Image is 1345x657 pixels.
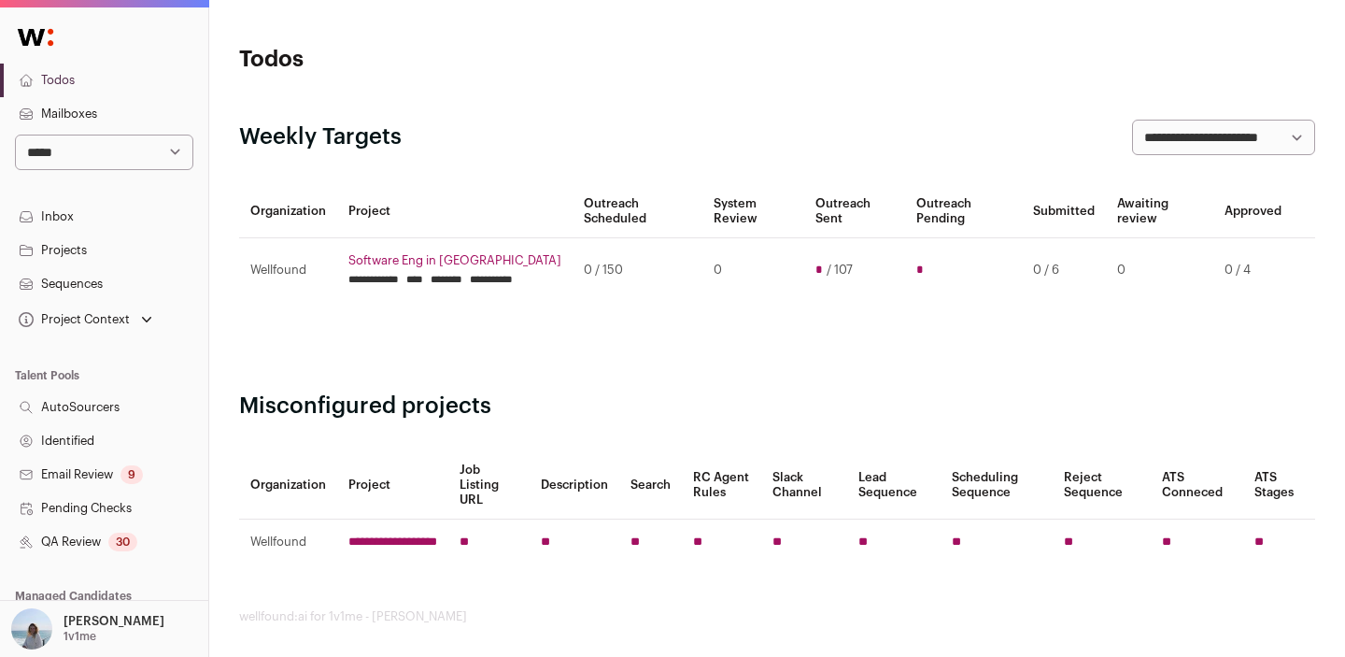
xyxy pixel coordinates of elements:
[239,609,1315,624] footer: wellfound:ai for 1v1me - [PERSON_NAME]
[804,185,905,238] th: Outreach Sent
[337,451,448,520] th: Project
[1213,238,1293,303] td: 0 / 4
[827,263,853,278] span: / 107
[337,185,573,238] th: Project
[530,451,619,520] th: Description
[239,392,1315,421] h2: Misconfigured projects
[348,253,561,268] a: Software Eng in [GEOGRAPHIC_DATA]
[15,312,130,327] div: Project Context
[1106,238,1213,303] td: 0
[239,238,337,303] td: Wellfound
[239,45,598,75] h1: Todos
[573,238,702,303] td: 0 / 150
[11,608,52,650] img: 11561648-medium_jpg
[905,185,1023,238] th: Outreach Pending
[108,533,137,551] div: 30
[7,19,64,56] img: Wellfound
[682,451,762,520] th: RC Agent Rules
[120,465,143,484] div: 9
[702,238,804,303] td: 0
[702,185,804,238] th: System Review
[239,451,337,520] th: Organization
[1106,185,1213,238] th: Awaiting review
[64,629,96,644] p: 1v1me
[941,451,1054,520] th: Scheduling Sequence
[1213,185,1293,238] th: Approved
[1151,451,1244,520] th: ATS Conneced
[15,307,156,333] button: Open dropdown
[7,608,168,650] button: Open dropdown
[847,451,941,520] th: Lead Sequence
[619,451,682,520] th: Search
[448,451,530,520] th: Job Listing URL
[573,185,702,238] th: Outreach Scheduled
[239,520,337,565] td: Wellfound
[1243,451,1315,520] th: ATS Stages
[761,451,846,520] th: Slack Channel
[64,614,164,629] p: [PERSON_NAME]
[239,185,337,238] th: Organization
[1022,185,1106,238] th: Submitted
[1022,238,1106,303] td: 0 / 6
[1053,451,1150,520] th: Reject Sequence
[239,122,402,152] h2: Weekly Targets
